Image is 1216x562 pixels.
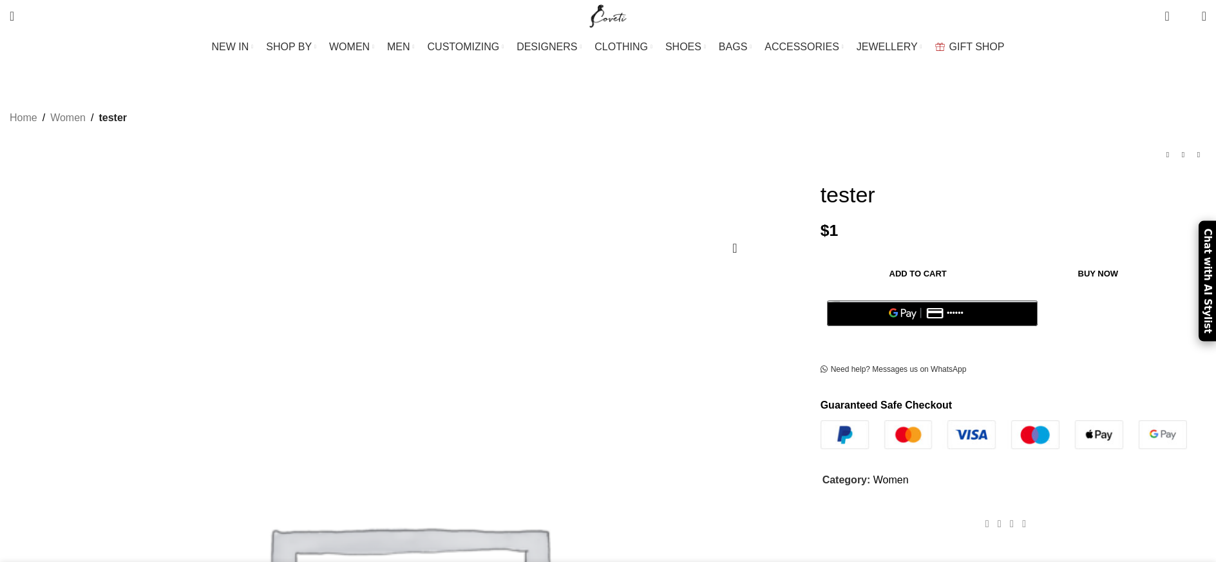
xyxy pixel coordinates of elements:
[329,34,374,60] a: WOMEN
[587,10,630,21] a: Site logo
[99,110,127,126] span: tester
[993,514,1005,533] a: X social link
[428,34,504,60] a: CUSTOMIZING
[1018,514,1030,533] a: WhatsApp social link
[10,110,37,126] a: Home
[665,34,706,60] a: SHOES
[857,41,918,53] span: JEWELLERY
[765,41,839,53] span: ACCESSORIES
[10,110,127,126] nav: Breadcrumb
[50,110,86,126] a: Women
[1179,3,1192,29] div: My Wishlist
[3,34,1213,60] div: Main navigation
[517,41,577,53] span: DESIGNERS
[665,41,701,53] span: SHOES
[1016,260,1181,287] button: Buy now
[821,420,1187,450] img: guaranteed-safe-checkout-bordered.j
[387,41,410,53] span: MEN
[1182,13,1192,23] span: 0
[981,514,993,533] a: Facebook social link
[266,41,312,53] span: SHOP BY
[949,41,1005,53] span: GIFT SHOP
[827,300,1038,326] button: Pay with GPay
[428,41,500,53] span: CUSTOMIZING
[212,34,254,60] a: NEW IN
[517,34,582,60] a: DESIGNERS
[935,34,1005,60] a: GIFT SHOP
[1158,3,1175,29] a: 0
[594,41,648,53] span: CLOTHING
[1005,514,1018,533] a: Pinterest social link
[329,41,370,53] span: WOMEN
[1166,6,1175,16] span: 0
[266,34,316,60] a: SHOP BY
[594,34,652,60] a: CLOTHING
[821,182,1206,208] h1: tester
[827,260,1009,287] button: Add to cart
[821,222,839,239] bdi: 1
[947,309,964,318] text: ••••••
[873,474,909,485] a: Women
[821,222,830,239] span: $
[719,34,752,60] a: BAGS
[387,34,414,60] a: MEN
[719,41,747,53] span: BAGS
[1160,147,1175,162] a: Previous product
[935,43,945,51] img: GiftBag
[821,400,953,411] strong: Guaranteed Safe Checkout
[822,474,871,485] span: Category:
[824,333,1040,334] iframe: Secure payment input frame
[765,34,844,60] a: ACCESSORIES
[3,3,21,29] a: Search
[857,34,922,60] a: JEWELLERY
[821,365,967,375] a: Need help? Messages us on WhatsApp
[212,41,249,53] span: NEW IN
[1191,147,1206,162] a: Next product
